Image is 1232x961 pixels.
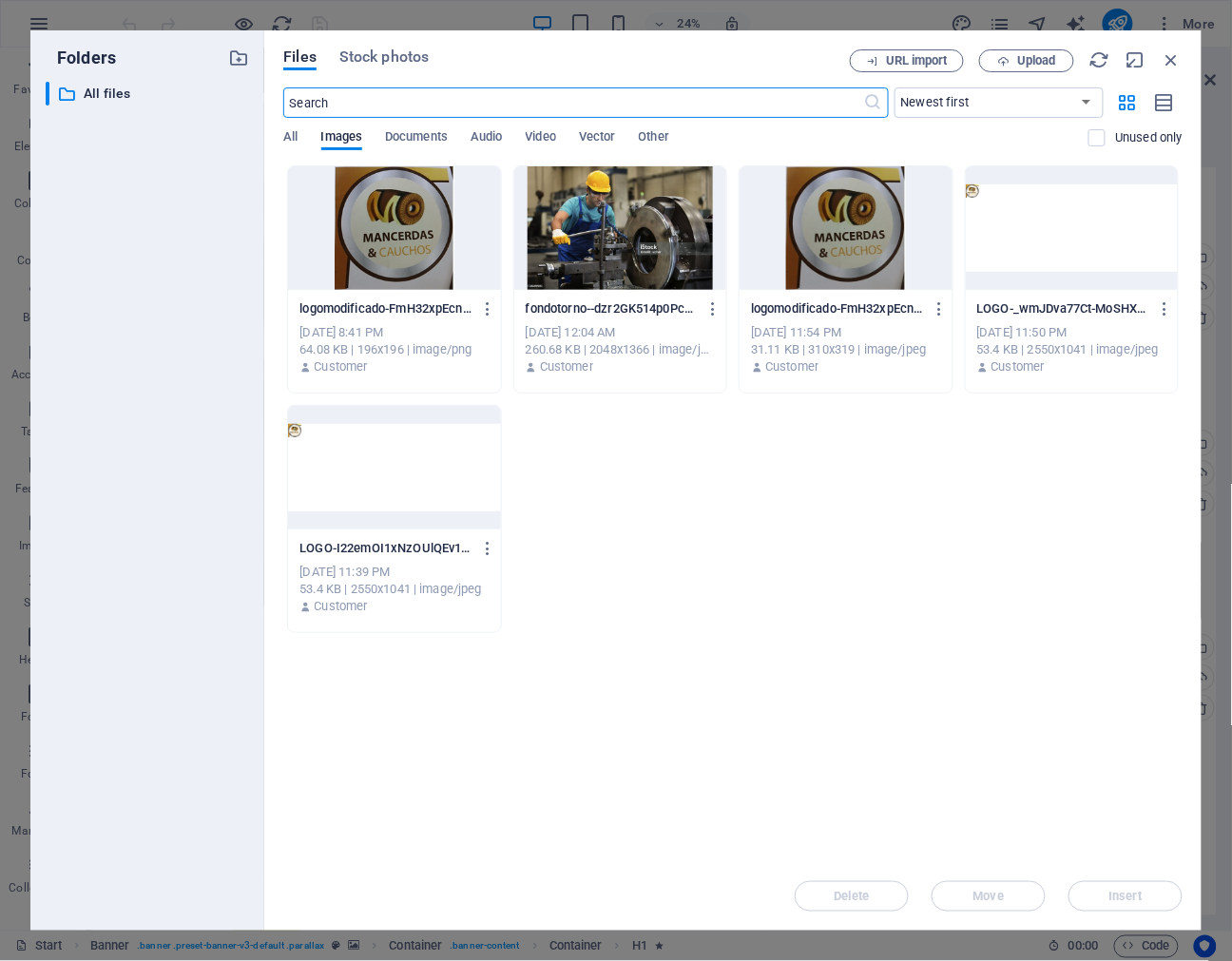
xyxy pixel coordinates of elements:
[1017,55,1056,67] span: Upload
[299,324,489,341] div: [DATE] 8:41 PM
[299,341,489,358] div: 64.08 KB | 196x196 | image/png
[299,540,472,557] p: LOGO-I22emOI1xNzOUlQEv1zhSw.jpg
[751,341,940,358] div: 31.11 KB | 310x319 | image/jpeg
[526,300,698,317] p: fondotorno--dzr2GK514p0Pca1P8ZXMg.jpg
[283,87,863,118] input: Search
[639,125,669,152] span: Other
[526,324,715,341] div: [DATE] 12:04 AM
[1126,49,1146,70] i: Minimize
[84,83,215,105] p: All files
[1115,129,1183,146] p: Displays only files that are not in use on the website. Files added during this session can still...
[991,358,1045,375] p: Customer
[321,125,363,152] span: Images
[283,125,298,152] span: All
[46,46,116,70] p: Folders
[886,55,948,67] span: URL import
[471,125,502,152] span: Audio
[751,300,923,317] p: logomodificado-FmH32xpEcnDf3WMRA7QGyg.jpg
[385,125,448,152] span: Documents
[315,598,368,615] p: Customer
[299,564,489,581] div: [DATE] 11:39 PM
[1089,49,1110,70] i: Reload
[283,46,317,68] span: Files
[977,341,1166,358] div: 53.4 KB | 2550x1041 | image/jpeg
[526,341,715,358] div: 260.68 KB | 2048x1366 | image/jpeg
[46,82,49,106] div: ​
[540,358,593,375] p: Customer
[315,358,368,375] p: Customer
[299,581,489,598] div: 53.4 KB | 2550x1041 | image/jpeg
[526,125,556,152] span: Video
[339,46,429,68] span: Stock photos
[979,49,1074,72] button: Upload
[765,358,818,375] p: Customer
[751,324,940,341] div: [DATE] 11:54 PM
[977,324,1166,341] div: [DATE] 11:50 PM
[299,300,472,317] p: logomodificado-FmH32xpEcnDf3WMRA7QGyg-E4-aYs1ViUKLoy2RiJzi1Q.png
[977,300,1149,317] p: LOGO-_wmJDva77Ct-MoSHXxlQeQ.jpg
[1162,49,1183,70] i: Close
[228,48,249,68] i: Create new folder
[579,125,616,152] span: Vector
[850,49,964,72] button: URL import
